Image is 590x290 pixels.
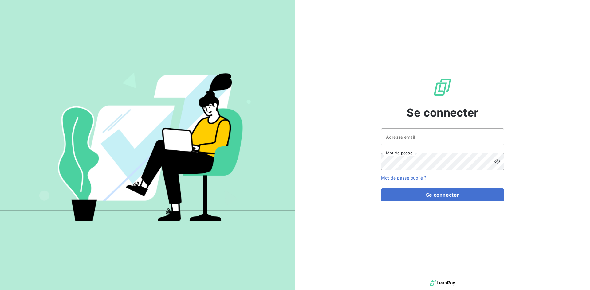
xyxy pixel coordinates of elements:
[407,104,478,121] span: Se connecter
[381,128,504,145] input: placeholder
[433,77,452,97] img: Logo LeanPay
[430,278,455,288] img: logo
[381,188,504,201] button: Se connecter
[381,175,426,180] a: Mot de passe oublié ?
